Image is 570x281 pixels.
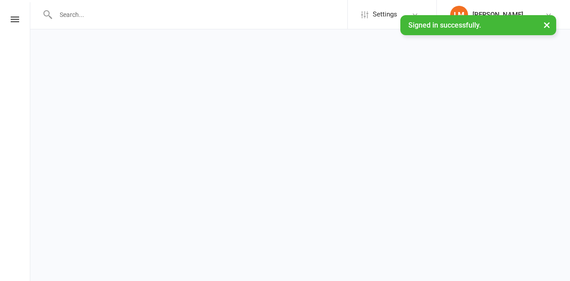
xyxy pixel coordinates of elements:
[408,21,481,29] span: Signed in successfully.
[373,4,397,24] span: Settings
[472,11,523,19] div: [PERSON_NAME]
[53,8,347,21] input: Search...
[450,6,468,24] div: LM
[539,15,555,34] button: ×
